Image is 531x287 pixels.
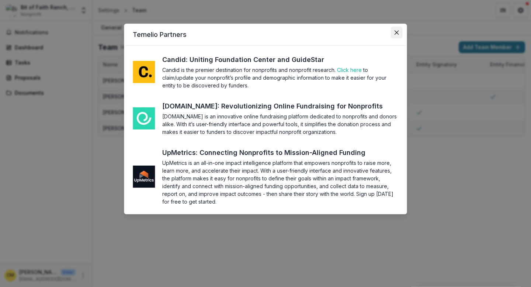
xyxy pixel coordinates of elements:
section: [DOMAIN_NAME] is an innovative online fundraising platform dedicated to nonprofits and donors ali... [162,113,398,136]
a: [DOMAIN_NAME]: Revolutionizing Online Fundraising for Nonprofits [162,101,396,111]
a: UpMetrics: Connecting Nonprofits to Mission-Aligned Funding [162,148,379,158]
img: me [133,61,155,83]
section: Candid is the premier destination for nonprofits and nonprofit research. to claim/update your non... [162,66,398,89]
a: Candid: Uniting Foundation Center and GuideStar [162,55,337,65]
img: me [133,107,155,129]
button: Close [391,27,403,38]
img: me [133,165,155,187]
a: Click here [337,67,362,73]
section: UpMetrics is an all-in-one impact intelligence platform that empowers nonprofits to raise more, l... [162,159,398,205]
header: Temelio Partners [124,24,407,46]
